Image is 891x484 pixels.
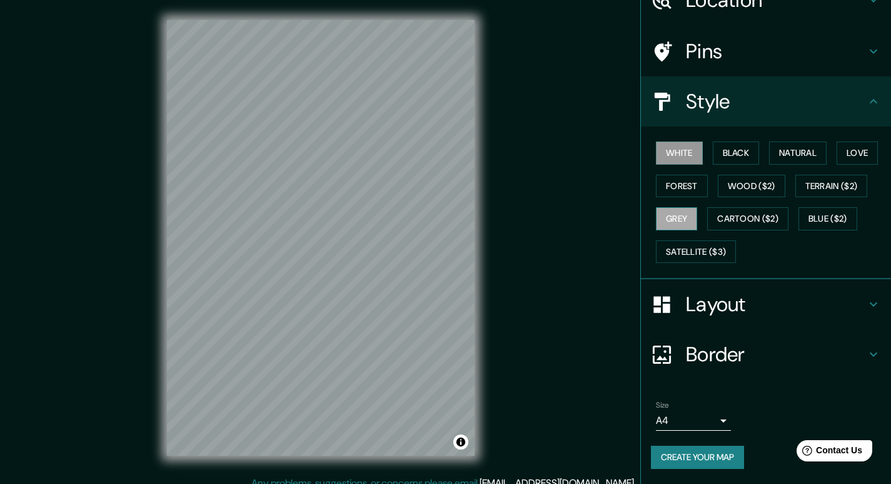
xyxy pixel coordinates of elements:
[651,446,744,469] button: Create your map
[713,142,760,165] button: Black
[718,175,785,198] button: Wood ($2)
[656,240,736,264] button: Satellite ($3)
[686,39,866,64] h4: Pins
[837,142,878,165] button: Love
[167,20,475,456] canvas: Map
[798,207,857,230] button: Blue ($2)
[656,207,697,230] button: Grey
[656,411,731,431] div: A4
[656,400,669,411] label: Size
[641,76,891,126] div: Style
[686,89,866,114] h4: Style
[707,207,788,230] button: Cartoon ($2)
[453,435,468,450] button: Toggle attribution
[780,435,877,470] iframe: Help widget launcher
[641,329,891,379] div: Border
[686,292,866,317] h4: Layout
[641,279,891,329] div: Layout
[656,142,703,165] button: White
[656,175,708,198] button: Forest
[769,142,827,165] button: Natural
[686,342,866,367] h4: Border
[641,26,891,76] div: Pins
[795,175,868,198] button: Terrain ($2)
